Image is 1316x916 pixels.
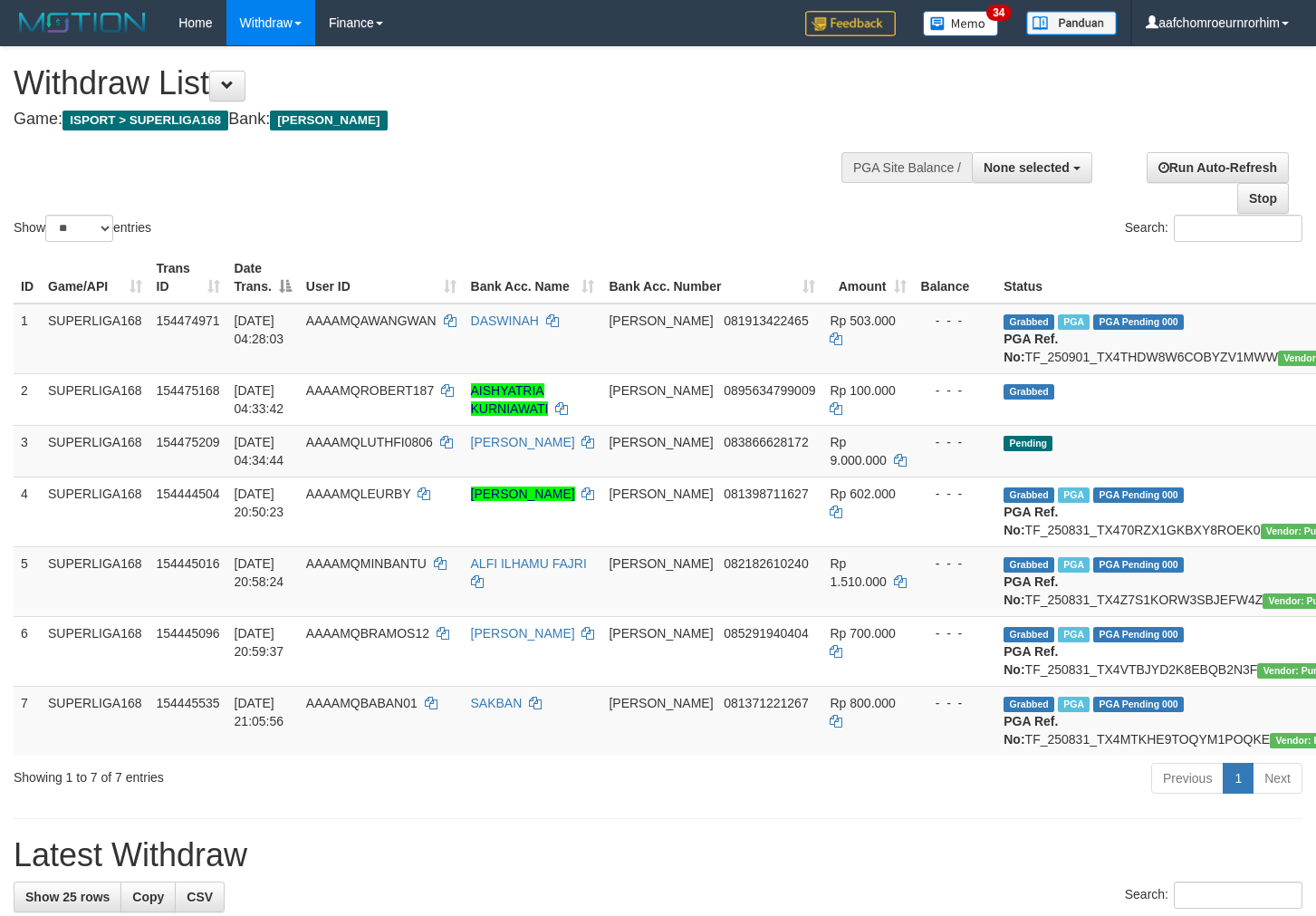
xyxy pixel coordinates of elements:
a: SAKBAN [471,696,523,710]
span: [DATE] 04:28:03 [235,313,284,346]
span: Rp 503.000 [830,313,895,328]
span: Marked by aafheankoy [1058,627,1090,642]
span: 154475168 [157,383,220,398]
th: ID [14,252,41,304]
span: Marked by aafheankoy [1058,557,1090,573]
a: Copy [120,882,176,912]
h1: Latest Withdraw [14,837,1302,873]
div: - - - [921,554,990,573]
th: Trans ID: activate to sort column ascending [149,252,227,304]
span: 154475209 [157,435,220,449]
div: - - - [921,624,990,642]
a: [PERSON_NAME] [471,435,575,449]
span: PGA Pending [1093,314,1184,330]
span: [PERSON_NAME] [609,383,713,398]
span: [PERSON_NAME] [609,313,713,328]
span: Marked by aafheankoy [1058,314,1090,330]
span: Copy [132,890,164,904]
th: Date Trans.: activate to sort column descending [227,252,299,304]
div: Showing 1 to 7 of 7 entries [14,761,534,786]
a: 1 [1223,763,1254,794]
a: Show 25 rows [14,882,121,912]
span: Rp 800.000 [830,696,895,710]
span: PGA Pending [1093,487,1184,503]
a: Stop [1237,183,1289,214]
a: AISHYATRIA KURNIAWATI [471,383,549,416]
span: ISPORT > SUPERLIGA168 [62,111,228,130]
span: Rp 602.000 [830,487,895,501]
a: ALFI ILHAMU FAJRI [471,556,587,571]
span: Grabbed [1004,627,1054,642]
span: [PERSON_NAME] [609,556,713,571]
input: Search: [1174,215,1302,242]
span: Rp 100.000 [830,383,895,398]
span: Copy 081371221267 to clipboard [724,696,808,710]
span: PGA Pending [1093,627,1184,642]
b: PGA Ref. No: [1004,332,1058,364]
a: DASWINAH [471,313,539,328]
a: [PERSON_NAME] [471,487,575,501]
a: Previous [1151,763,1224,794]
div: - - - [921,381,990,400]
span: AAAAMQBABAN01 [306,696,418,710]
button: None selected [972,152,1092,183]
td: SUPERLIGA168 [41,477,149,546]
span: None selected [984,160,1070,175]
span: AAAAMQROBERT187 [306,383,434,398]
a: Next [1253,763,1302,794]
td: 5 [14,546,41,616]
h4: Game: Bank: [14,111,860,129]
input: Search: [1174,882,1302,909]
span: [DATE] 04:33:42 [235,383,284,416]
a: CSV [175,882,225,912]
td: 1 [14,304,41,374]
td: 2 [14,373,41,425]
span: Copy 081398711627 to clipboard [724,487,808,501]
span: [PERSON_NAME] [609,435,713,449]
span: Copy 085291940404 to clipboard [724,626,808,641]
span: AAAAMQMINBANTU [306,556,427,571]
div: - - - [921,433,990,451]
span: 154445016 [157,556,220,571]
span: AAAAMQLUTHFI0806 [306,435,433,449]
th: Balance [914,252,997,304]
td: 3 [14,425,41,477]
th: Bank Acc. Name: activate to sort column ascending [464,252,602,304]
th: Bank Acc. Number: activate to sort column ascending [601,252,822,304]
span: 34 [986,5,1011,21]
select: Showentries [45,215,113,242]
span: [PERSON_NAME] [270,111,387,130]
div: - - - [921,485,990,503]
img: Button%20Memo.svg [923,11,999,36]
td: SUPERLIGA168 [41,304,149,374]
span: Marked by aafheankoy [1058,697,1090,712]
span: Grabbed [1004,314,1054,330]
th: User ID: activate to sort column ascending [299,252,464,304]
td: SUPERLIGA168 [41,425,149,477]
div: - - - [921,312,990,330]
td: 7 [14,686,41,756]
span: Grabbed [1004,557,1054,573]
span: AAAAMQBRAMOS12 [306,626,429,641]
td: 4 [14,477,41,546]
img: Feedback.jpg [805,11,896,36]
label: Show entries [14,215,151,242]
span: AAAAMQLEURBY [306,487,411,501]
span: [DATE] 20:50:23 [235,487,284,519]
span: PGA Pending [1093,697,1184,712]
b: PGA Ref. No: [1004,574,1058,607]
b: PGA Ref. No: [1004,505,1058,537]
span: Grabbed [1004,487,1054,503]
span: Rp 9.000.000 [830,435,886,468]
div: - - - [921,694,990,712]
span: 154445096 [157,626,220,641]
img: MOTION_logo.png [14,9,151,36]
span: 154445535 [157,696,220,710]
a: Run Auto-Refresh [1147,152,1289,183]
span: Rp 700.000 [830,626,895,641]
label: Search: [1125,215,1302,242]
th: Game/API: activate to sort column ascending [41,252,149,304]
span: Grabbed [1004,697,1054,712]
span: [PERSON_NAME] [609,696,713,710]
span: [DATE] 21:05:56 [235,696,284,728]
